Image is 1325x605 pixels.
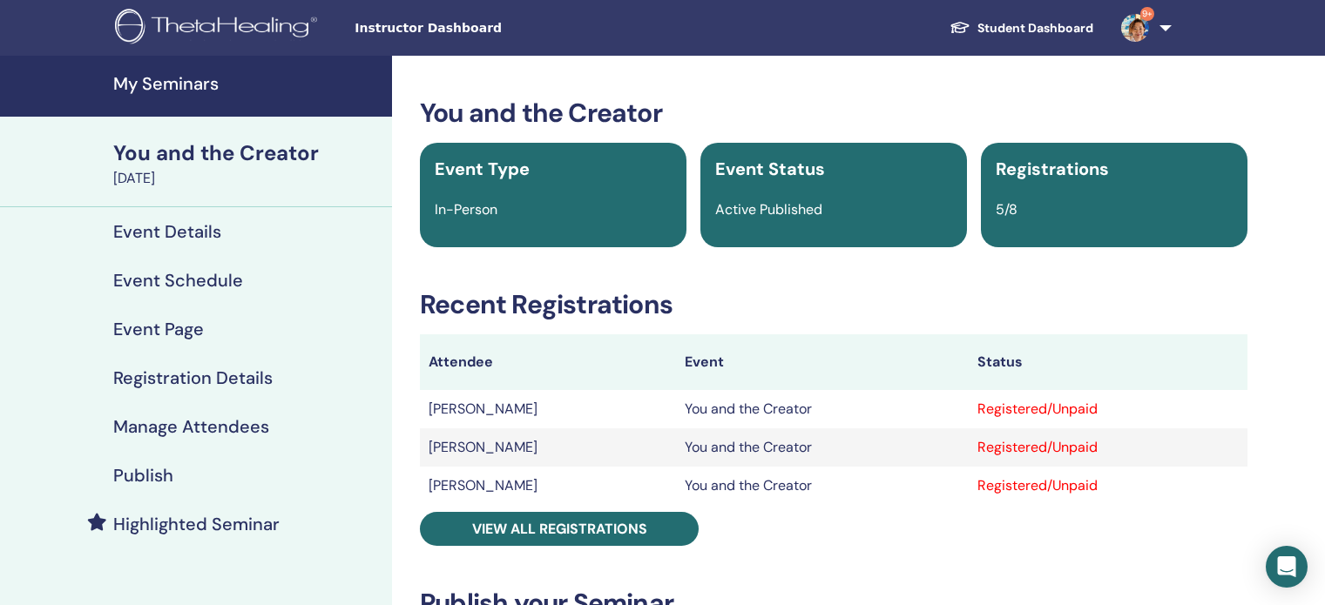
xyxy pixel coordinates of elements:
[420,467,676,505] td: [PERSON_NAME]
[996,158,1109,180] span: Registrations
[420,97,1247,129] h3: You and the Creator
[676,428,969,467] td: You and the Creator
[113,514,280,534] h4: Highlighted Seminar
[1121,14,1149,42] img: default.jpg
[676,390,969,428] td: You and the Creator
[936,12,1107,44] a: Student Dashboard
[676,334,969,390] th: Event
[996,200,1017,218] span: 5/8
[969,334,1247,390] th: Status
[977,437,1239,458] div: Registered/Unpaid
[435,158,530,180] span: Event Type
[420,428,676,467] td: [PERSON_NAME]
[113,73,382,94] h4: My Seminars
[113,319,204,339] h4: Event Page
[113,270,243,291] h4: Event Schedule
[113,465,173,486] h4: Publish
[420,334,676,390] th: Attendee
[950,20,970,35] img: graduation-cap-white.svg
[113,416,269,437] h4: Manage Attendees
[420,289,1247,320] h3: Recent Registrations
[113,138,382,168] div: You and the Creator
[113,168,382,189] div: [DATE]
[472,520,647,538] span: View all registrations
[977,475,1239,496] div: Registered/Unpaid
[420,512,699,546] a: View all registrations
[715,158,825,180] span: Event Status
[977,399,1239,420] div: Registered/Unpaid
[113,221,221,242] h4: Event Details
[103,138,392,189] a: You and the Creator[DATE]
[1266,546,1308,588] div: Open Intercom Messenger
[1140,7,1154,21] span: 9+
[435,200,497,218] span: In-Person
[113,367,273,388] h4: Registration Details
[355,19,616,37] span: Instructor Dashboard
[676,467,969,505] td: You and the Creator
[715,200,822,218] span: Active Published
[115,9,323,48] img: logo.png
[420,390,676,428] td: [PERSON_NAME]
